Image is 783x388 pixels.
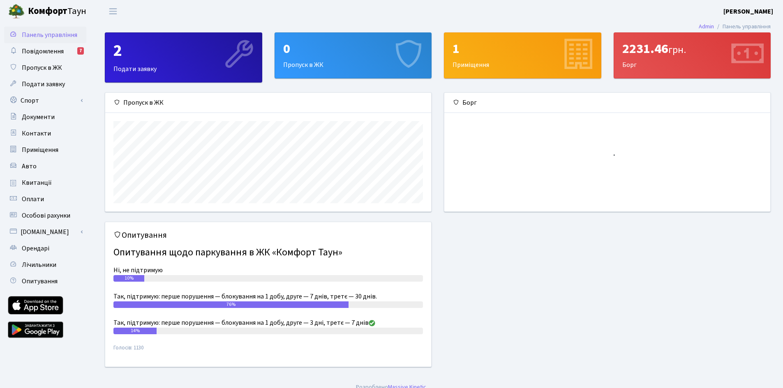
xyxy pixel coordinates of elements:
[22,260,56,269] span: Лічильники
[113,230,423,240] h5: Опитування
[8,3,25,20] img: logo.png
[4,240,86,257] a: Орендарі
[22,30,77,39] span: Панель управління
[622,41,762,57] div: 2231.46
[28,5,86,18] span: Таун
[4,76,86,92] a: Подати заявку
[4,207,86,224] a: Особові рахунки
[4,273,86,289] a: Опитування
[4,43,86,60] a: Повідомлення7
[4,60,86,76] a: Пропуск в ЖК
[723,7,773,16] a: [PERSON_NAME]
[28,5,67,18] b: Комфорт
[22,211,70,220] span: Особові рахунки
[22,47,64,56] span: Повідомлення
[22,244,49,253] span: Орендарі
[4,257,86,273] a: Лічильники
[668,43,686,57] span: грн.
[113,265,423,275] div: Ні, не підтримую
[444,93,770,113] div: Борг
[4,92,86,109] a: Спорт
[453,41,593,57] div: 1
[113,328,157,334] div: 14%
[22,277,58,286] span: Опитування
[4,158,86,174] a: Авто
[113,243,423,262] h4: Опитування щодо паркування в ЖК «Комфорт Таун»
[275,32,432,78] a: 0Пропуск в ЖК
[686,18,783,35] nav: breadcrumb
[4,125,86,142] a: Контакти
[113,41,254,61] div: 2
[4,174,86,191] a: Квитанції
[699,22,714,31] a: Admin
[4,142,86,158] a: Приміщення
[22,162,37,171] span: Авто
[77,47,84,55] div: 7
[444,32,601,78] a: 1Приміщення
[105,93,431,113] div: Пропуск в ЖК
[113,275,144,282] div: 10%
[4,109,86,125] a: Документи
[22,80,65,89] span: Подати заявку
[714,22,771,31] li: Панель управління
[113,318,423,328] div: Так, підтримую: перше порушення — блокування на 1 добу, друге — 3 дні, третє — 7 днів
[105,32,262,83] a: 2Подати заявку
[444,33,601,78] div: Приміщення
[4,191,86,207] a: Оплати
[113,301,349,308] div: 76%
[103,5,123,18] button: Переключити навігацію
[275,33,432,78] div: Пропуск в ЖК
[113,292,423,301] div: Так, підтримую: перше порушення — блокування на 1 добу, друге — 7 днів, третє — 30 днів.
[113,344,423,358] small: Голосів: 1130
[22,195,44,204] span: Оплати
[22,145,58,154] span: Приміщення
[4,224,86,240] a: [DOMAIN_NAME]
[22,112,55,122] span: Документи
[105,33,262,82] div: Подати заявку
[22,178,52,187] span: Квитанції
[614,33,771,78] div: Борг
[22,129,51,138] span: Контакти
[4,27,86,43] a: Панель управління
[22,63,62,72] span: Пропуск в ЖК
[283,41,423,57] div: 0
